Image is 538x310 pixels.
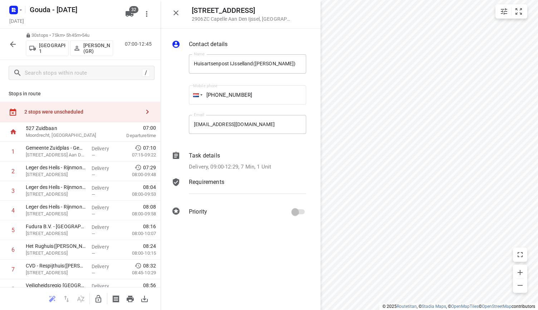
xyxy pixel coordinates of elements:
span: 08:24 [143,242,156,250]
p: 30 stops • 75km • 5h45m [26,32,113,39]
p: Delivery [92,224,118,231]
p: Delivery, 09:00-12:29, 7 Min, 1 Unit [189,163,271,171]
p: 08:45-10:29 [121,269,156,276]
p: Leger des Heils - Rijnmond Zuidwest - RZW-TM BTM Rotterdam eo + BSP Zevenkamp + AMB Hous First Ro... [26,203,86,210]
span: 32 [129,6,138,13]
p: [STREET_ADDRESS] [26,210,86,217]
button: Unlock route [91,292,106,306]
p: Fudura B.V. - Capelle aan den IJssel(Maarten Hulshof) [26,223,86,230]
p: Gemeente Rotterdam 1 [39,42,65,54]
h5: Gouda - [DATE] [27,4,119,15]
p: 2906ZC Capelle Aan Den Ijssel , [GEOGRAPHIC_DATA] [192,16,292,22]
p: CVD - Respijthuis(Sylvia Hooijdonk) [26,262,86,269]
span: 07:00 [109,124,156,131]
p: Leger des Heils - Rijnmond Zuidwest - RZW-TM HS De Village Rotterdam + TM BSW Zij Aan Zij Rotterd... [26,184,86,191]
p: Cypresbaan 29, Capelle Aan Den Ijssel [26,250,86,257]
p: Delivery [92,204,118,211]
a: Routetitan [397,304,417,309]
span: — [92,270,95,276]
p: Contact details [189,40,228,49]
p: 08:00-10:07 [121,230,156,237]
span: Reverse route [59,295,74,302]
button: More [140,7,154,21]
div: Netherlands: + 31 [189,85,202,105]
p: Task details [189,151,220,160]
h5: [STREET_ADDRESS] [192,6,292,15]
span: • [80,32,82,38]
p: 07:15-09:22 [121,151,156,159]
button: Fit zoom [512,4,526,19]
p: Raadhuisplein 1, Nieuwerkerk Aan Den Ijssel [26,151,86,159]
button: [PERSON_NAME] (GR) [70,40,113,56]
span: 08:56 [143,282,156,289]
p: 08:00-10:15 [121,250,156,257]
span: — [92,192,95,197]
p: [STREET_ADDRESS] [26,171,86,178]
span: 07:10 [143,144,156,151]
svg: Early [134,164,142,171]
p: Rietbaan 12, Capelle Aan Den Ijssel [26,230,86,237]
div: 5 [11,227,15,234]
p: Departure time [109,132,156,139]
p: 07:00-12:45 [125,40,155,48]
div: 6 [11,246,15,253]
div: 2 stops were unscheduled [24,109,140,115]
span: — [92,172,95,177]
div: 4 [11,207,15,214]
button: Close [169,6,183,20]
span: Reoptimize route [45,295,59,302]
p: [STREET_ADDRESS] [26,269,86,276]
p: Delivery [92,282,118,290]
span: Download route [137,295,152,302]
div: 3 [11,187,15,194]
div: 7 [11,266,15,273]
a: OpenMapTiles [451,304,479,309]
input: 1 (702) 123-4567 [189,85,306,105]
p: 08:00-09:53 [121,191,156,198]
div: Contact details [172,40,306,50]
span: 08:08 [143,203,156,210]
div: Requirements [172,178,306,199]
div: / [142,69,150,77]
p: [STREET_ADDRESS] [26,191,86,198]
div: small contained button group [495,4,527,19]
input: Search stops within route [25,67,142,79]
p: Delivery [92,184,118,191]
p: Het Rughuis(Marco Oosterman) [26,242,86,250]
p: Priority [189,207,207,216]
p: [PERSON_NAME] (GR) [83,42,110,54]
div: 8 [11,286,15,292]
a: OpenStreetMap [482,304,512,309]
p: Delivery [92,263,118,270]
span: Print shipping labels [109,295,123,302]
li: © 2025 , © , © © contributors [382,304,535,309]
p: Moordrecht, [GEOGRAPHIC_DATA] [26,132,100,139]
span: — [92,152,95,158]
p: Stops in route [9,90,152,97]
p: Requirements [189,178,224,186]
div: Task detailsDelivery, 09:00-12:29, 7 Min, 1 Unit [172,151,306,171]
svg: Early [134,262,142,269]
p: Delivery [92,145,118,152]
span: — [92,211,95,217]
h5: Project date [6,17,27,25]
p: Veiligheidsregio Rotterdam-Rijnmond - Capelle aan den Ijssel(Brenda Meijer) [26,282,86,289]
div: 2 [11,168,15,175]
p: 08:00-09:48 [121,171,156,178]
div: 1 [11,148,15,155]
a: Stadia Maps [422,304,446,309]
svg: Early [134,144,142,151]
p: Delivery [92,165,118,172]
span: 08:32 [143,262,156,269]
span: 08:16 [143,223,156,230]
span: 54u [82,32,89,38]
p: Delivery [92,243,118,250]
button: [GEOGRAPHIC_DATA] 1 [26,40,69,56]
p: 527 Zuidbaan [26,125,100,132]
span: Print route [123,295,137,302]
p: 08:00-09:58 [121,210,156,217]
button: 32 [122,7,137,21]
button: Map settings [497,4,511,19]
label: Mobile phone [193,84,217,88]
p: Gemeente Zuidplas - Gemeentehuis(Charlene Ritfeld) [26,144,86,151]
